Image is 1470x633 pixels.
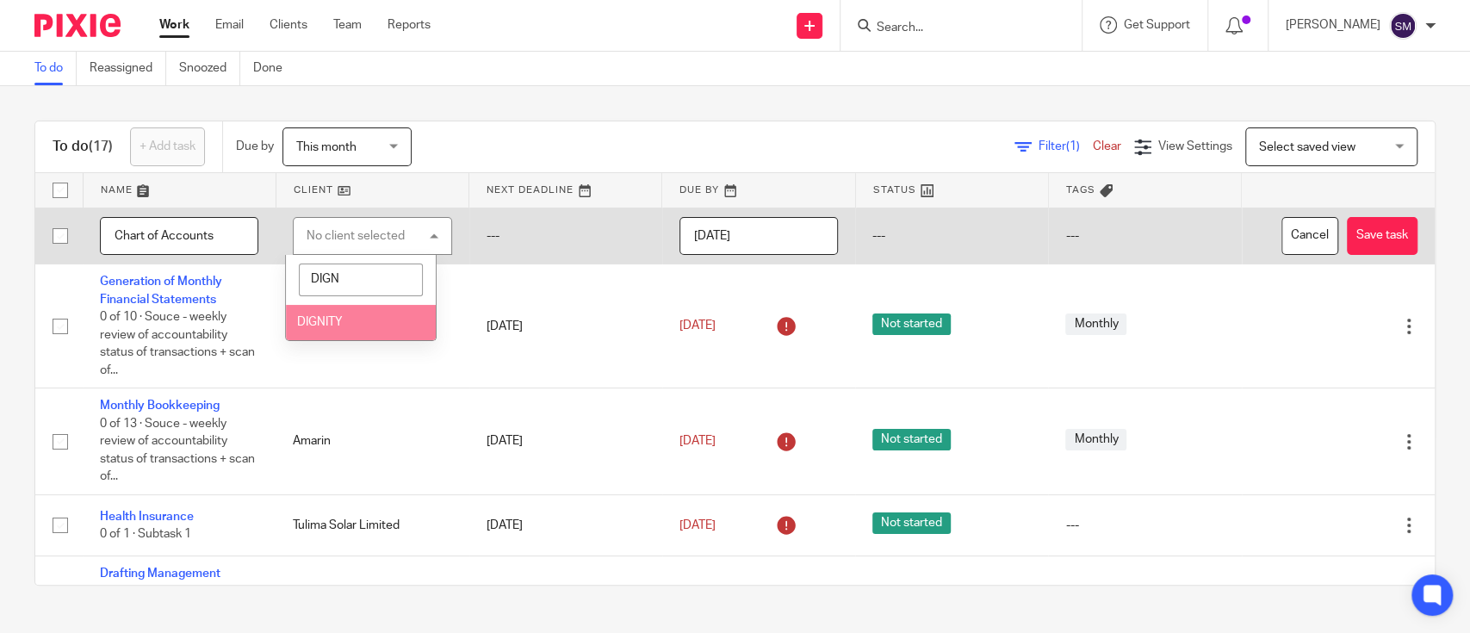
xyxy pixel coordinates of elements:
td: --- [469,208,662,264]
td: [DATE] [469,264,662,388]
a: Email [215,16,244,34]
span: Select saved view [1259,141,1355,153]
input: Pick a date [679,217,838,256]
span: Tags [1066,185,1095,195]
h1: To do [53,138,113,156]
p: [PERSON_NAME] [1286,16,1380,34]
span: [DATE] [679,435,716,447]
span: 0 of 13 · Souce - weekly review of accountability status of transactions + scan of... [100,418,255,483]
span: DIGNITY [297,316,343,328]
div: --- [1065,517,1224,534]
span: [DATE] [679,519,716,531]
a: To do [34,52,77,85]
span: Monthly [1065,313,1126,335]
span: View Settings [1158,140,1232,152]
span: (17) [89,140,113,153]
td: Amarin [276,264,468,388]
td: --- [1048,208,1241,264]
img: Pixie [34,14,121,37]
div: No client selected [307,230,405,242]
td: Tulima Solar Limited [276,494,468,555]
a: Reports [388,16,431,34]
a: Clients [270,16,307,34]
td: --- [855,208,1048,264]
span: (1) [1066,140,1080,152]
td: Amarin [276,388,468,495]
a: Done [253,52,295,85]
span: Not started [872,313,951,335]
span: 0 of 10 · Souce - weekly review of accountability status of transactions + scan of... [100,311,255,376]
span: 0 of 1 · Subtask 1 [100,528,191,540]
td: [DATE] [469,494,662,555]
a: Drafting Management Accounts(Quarterly) [100,568,220,597]
img: svg%3E [1389,12,1417,40]
button: Cancel [1281,217,1338,256]
input: Search [875,21,1030,36]
p: Due by [236,138,274,155]
span: Monthly [1065,429,1126,450]
span: This month [296,141,357,153]
a: Team [333,16,362,34]
a: + Add task [130,127,205,166]
a: Monthly Bookkeeping [100,400,220,412]
span: Not started [872,429,951,450]
a: Snoozed [179,52,240,85]
span: Filter [1039,140,1093,152]
a: Reassigned [90,52,166,85]
input: Search options... [299,264,423,296]
a: Clear [1093,140,1121,152]
button: Save task [1347,217,1417,256]
input: Task name [100,217,258,256]
a: Work [159,16,189,34]
span: [DATE] [679,320,716,332]
a: Generation of Monthly Financial Statements [100,276,222,305]
a: Health Insurance [100,511,194,523]
span: Get Support [1124,19,1190,31]
span: Not started [872,512,951,534]
td: [DATE] [469,388,662,495]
